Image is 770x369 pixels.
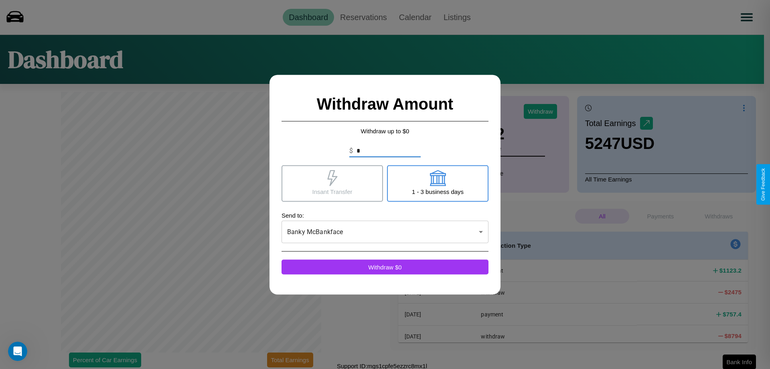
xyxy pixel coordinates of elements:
[282,210,488,220] p: Send to:
[282,125,488,136] p: Withdraw up to $ 0
[282,259,488,274] button: Withdraw $0
[412,186,464,197] p: 1 - 3 business days
[282,87,488,121] h2: Withdraw Amount
[282,220,488,243] div: Banky McBankface
[349,146,353,155] p: $
[8,342,27,361] iframe: Intercom live chat
[312,186,352,197] p: Insant Transfer
[760,168,766,201] div: Give Feedback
